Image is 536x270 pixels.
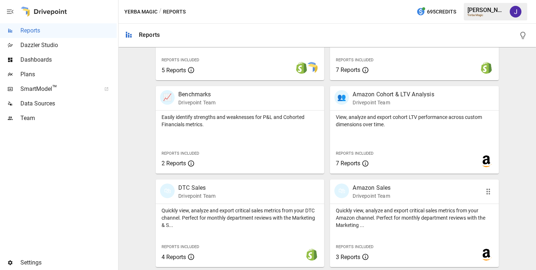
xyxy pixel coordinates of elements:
[178,192,215,200] p: Drivepoint Team
[20,55,117,64] span: Dashboards
[481,62,492,74] img: shopify
[336,113,493,128] p: View, analyze and export cohort LTV performance across custom dimensions over time.
[353,184,391,192] p: Amazon Sales
[20,85,96,93] span: SmartModel
[20,114,117,123] span: Team
[336,66,360,73] span: 7 Reports
[178,90,215,99] p: Benchmarks
[178,99,215,106] p: Drivepoint Team
[162,67,186,74] span: 5 Reports
[296,62,307,74] img: shopify
[481,249,492,261] img: amazon
[336,254,360,261] span: 3 Reports
[162,244,199,249] span: Reports Included
[334,184,349,198] div: 🛍
[505,1,526,22] button: Jaithra Koritala
[162,207,318,229] p: Quickly view, analyze and export critical sales metrics from your DTC channel. Perfect for monthl...
[353,192,391,200] p: Drivepoint Team
[124,7,158,16] button: Yerba Magic
[139,31,160,38] div: Reports
[20,99,117,108] span: Data Sources
[336,151,373,156] span: Reports Included
[467,7,505,13] div: [PERSON_NAME]
[162,254,186,261] span: 4 Reports
[160,90,175,105] div: 📈
[481,155,492,167] img: amazon
[162,58,199,62] span: Reports Included
[159,7,162,16] div: /
[336,207,493,229] p: Quickly view, analyze and export critical sales metrics from your Amazon channel. Perfect for mon...
[336,160,360,167] span: 7 Reports
[336,244,373,249] span: Reports Included
[467,13,505,17] div: Yerba Magic
[353,99,434,106] p: Drivepoint Team
[306,249,318,261] img: shopify
[306,62,318,74] img: smart model
[20,41,117,50] span: Dazzler Studio
[334,90,349,105] div: 👥
[20,26,117,35] span: Reports
[427,7,456,16] span: 695 Credits
[413,5,459,19] button: 695Credits
[160,184,175,198] div: 🛍
[162,160,186,167] span: 2 Reports
[52,84,57,93] span: ™
[178,184,215,192] p: DTC Sales
[20,258,117,267] span: Settings
[20,70,117,79] span: Plans
[353,90,434,99] p: Amazon Cohort & LTV Analysis
[162,151,199,156] span: Reports Included
[162,113,318,128] p: Easily identify strengths and weaknesses for P&L and Cohorted Financials metrics.
[336,58,373,62] span: Reports Included
[510,6,521,18] img: Jaithra Koritala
